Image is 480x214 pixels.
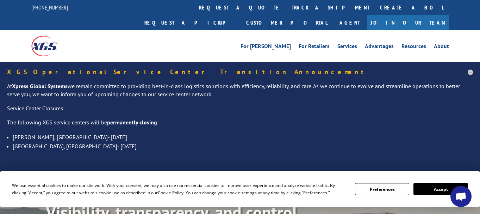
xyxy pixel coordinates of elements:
[365,44,394,51] a: Advantages
[13,142,473,151] li: [GEOGRAPHIC_DATA], [GEOGRAPHIC_DATA]- [DATE]
[12,182,347,196] div: We use essential cookies to make our site work. With your consent, we may also use non-essential ...
[12,83,68,90] strong: Xpress Global Systems
[158,190,183,196] span: Cookie Policy
[434,44,449,51] a: About
[107,119,157,126] strong: permanently closing
[413,183,468,195] button: Accept
[367,15,449,30] a: Join Our Team
[7,82,473,105] p: At we remain committed to providing best-in-class logistics solutions with efficiency, reliabilit...
[13,132,473,142] li: [PERSON_NAME], [GEOGRAPHIC_DATA]- [DATE]
[299,44,330,51] a: For Retailers
[31,4,68,11] a: [PHONE_NUMBER]
[355,183,409,195] button: Preferences
[303,190,327,196] span: Preferences
[450,186,472,207] a: Open chat
[337,44,357,51] a: Services
[7,118,473,132] p: The following XGS service centers will be :
[7,69,473,75] h5: XGS Operational Service Center Transition Announcement
[241,44,291,51] a: For [PERSON_NAME]
[401,44,426,51] a: Resources
[7,105,64,112] u: Service Center Closures:
[139,15,241,30] a: Request a pickup
[241,15,332,30] a: Customer Portal
[332,15,367,30] a: Agent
